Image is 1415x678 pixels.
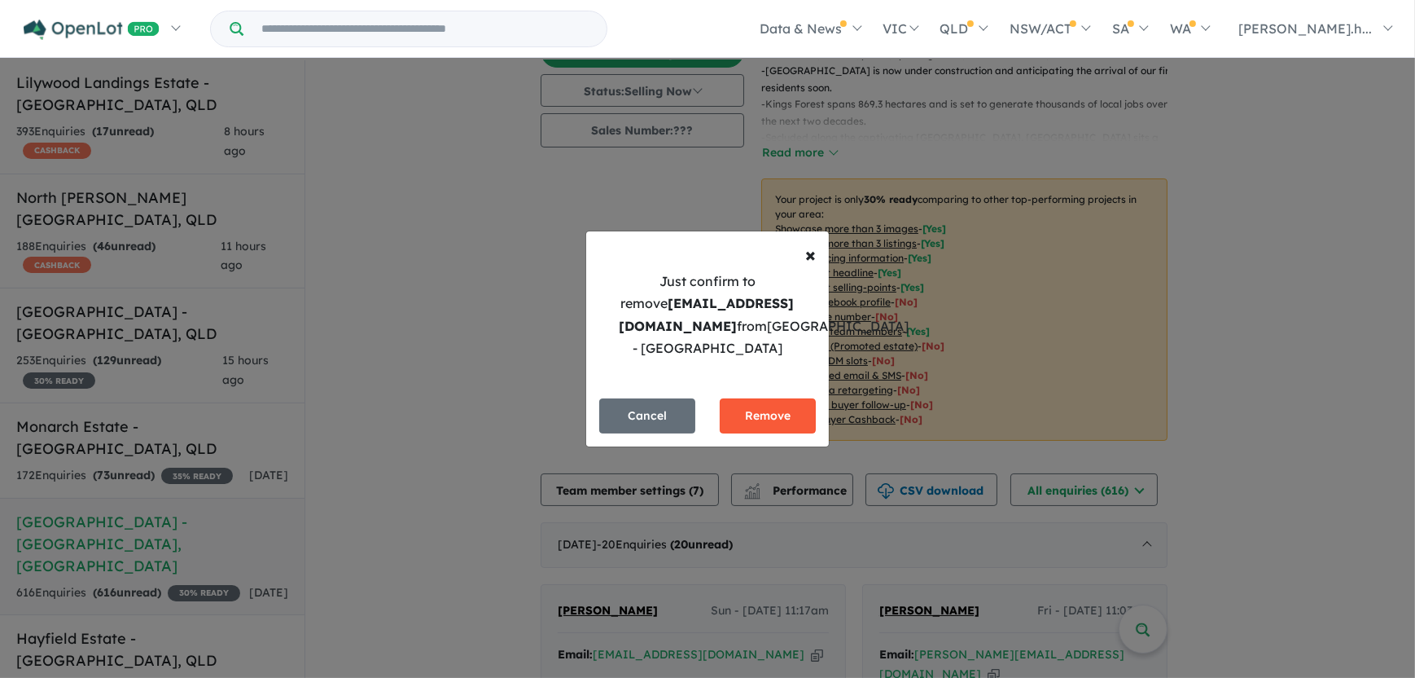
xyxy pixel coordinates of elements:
[599,398,695,434] button: Cancel
[247,11,603,46] input: Try estate name, suburb, builder or developer
[720,398,816,434] button: Remove
[599,271,816,359] div: Just confirm to remove from [GEOGRAPHIC_DATA] - [GEOGRAPHIC_DATA]
[805,242,816,266] span: ×
[24,20,160,40] img: Openlot PRO Logo White
[619,295,795,333] strong: [EMAIL_ADDRESS][DOMAIN_NAME]
[1238,20,1372,37] span: [PERSON_NAME].h...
